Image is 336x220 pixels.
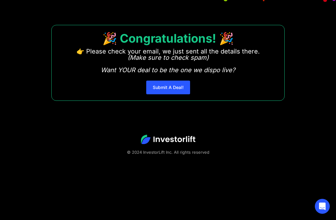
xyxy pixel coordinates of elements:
div: Open Intercom Messenger [315,199,330,214]
p: 👉 Please check your email, we just sent all the details there. ‍ [77,48,260,73]
a: Submit A Deal! [146,81,190,94]
em: (Make sure to check spam) Want YOUR deal to be the one we dispo live? [101,54,235,74]
strong: 🎉 Congratulations! 🎉 [102,31,234,45]
div: © 2024 InvestorLift Inc. All rights reserved [22,149,314,155]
